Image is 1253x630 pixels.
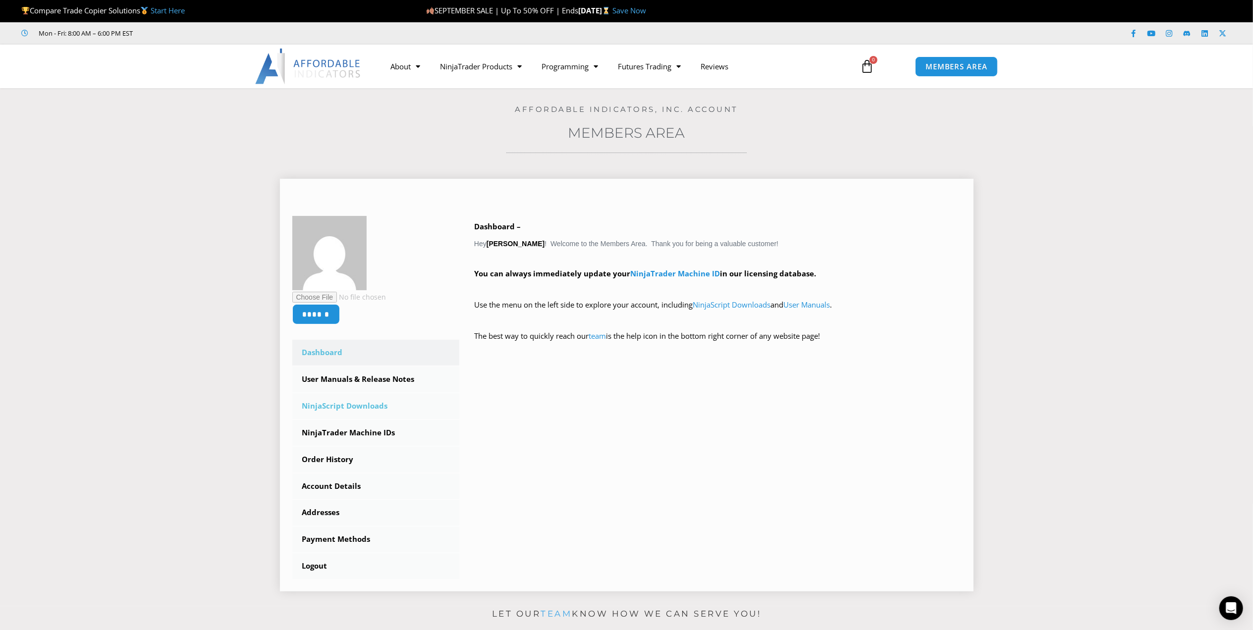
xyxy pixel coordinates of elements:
a: Affordable Indicators, Inc. Account [515,105,738,114]
a: 0 [845,52,889,81]
a: Account Details [292,473,460,499]
span: Mon - Fri: 8:00 AM – 6:00 PM EST [37,27,133,39]
a: Addresses [292,500,460,525]
strong: You can always immediately update your in our licensing database. [474,268,816,278]
a: team [589,331,606,341]
img: 🥇 [141,7,148,14]
a: Start Here [151,5,185,15]
a: Dashboard [292,340,460,366]
a: About [381,55,431,78]
a: NinjaTrader Products [431,55,532,78]
img: 🏆 [22,7,29,14]
a: team [541,609,572,619]
div: Open Intercom Messenger [1219,596,1243,620]
span: 0 [870,56,877,64]
a: MEMBERS AREA [915,56,998,77]
p: Let our know how we can serve you! [280,606,974,622]
a: Programming [532,55,608,78]
a: NinjaScript Downloads [693,300,770,310]
a: Payment Methods [292,526,460,552]
nav: Menu [381,55,849,78]
p: Use the menu on the left side to explore your account, including and . [474,298,961,326]
nav: Account pages [292,340,460,579]
img: ⌛ [602,7,610,14]
iframe: Customer reviews powered by Trustpilot [147,28,296,38]
a: Futures Trading [608,55,691,78]
img: 🍂 [427,7,434,14]
a: NinjaTrader Machine IDs [292,420,460,446]
a: NinjaTrader Machine ID [630,268,720,278]
strong: [PERSON_NAME] [487,240,545,248]
a: User Manuals & Release Notes [292,367,460,392]
div: Hey ! Welcome to the Members Area. Thank you for being a valuable customer! [474,220,961,357]
span: Compare Trade Copier Solutions [21,5,185,15]
a: Order History [292,447,460,472]
strong: [DATE] [578,5,612,15]
a: User Manuals [783,300,830,310]
a: NinjaScript Downloads [292,393,460,419]
a: Members Area [568,124,685,141]
a: Reviews [691,55,739,78]
a: Save Now [612,5,646,15]
span: SEPTEMBER SALE | Up To 50% OFF | Ends [426,5,578,15]
span: MEMBERS AREA [926,63,987,70]
img: LogoAI | Affordable Indicators – NinjaTrader [255,49,362,84]
p: The best way to quickly reach our is the help icon in the bottom right corner of any website page! [474,329,961,357]
a: Logout [292,553,460,579]
img: 9b2630c855ecd6bbda452dfe39ba49eecda51a17839ea026bb15b65e39d49156 [292,216,367,290]
b: Dashboard – [474,221,521,231]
